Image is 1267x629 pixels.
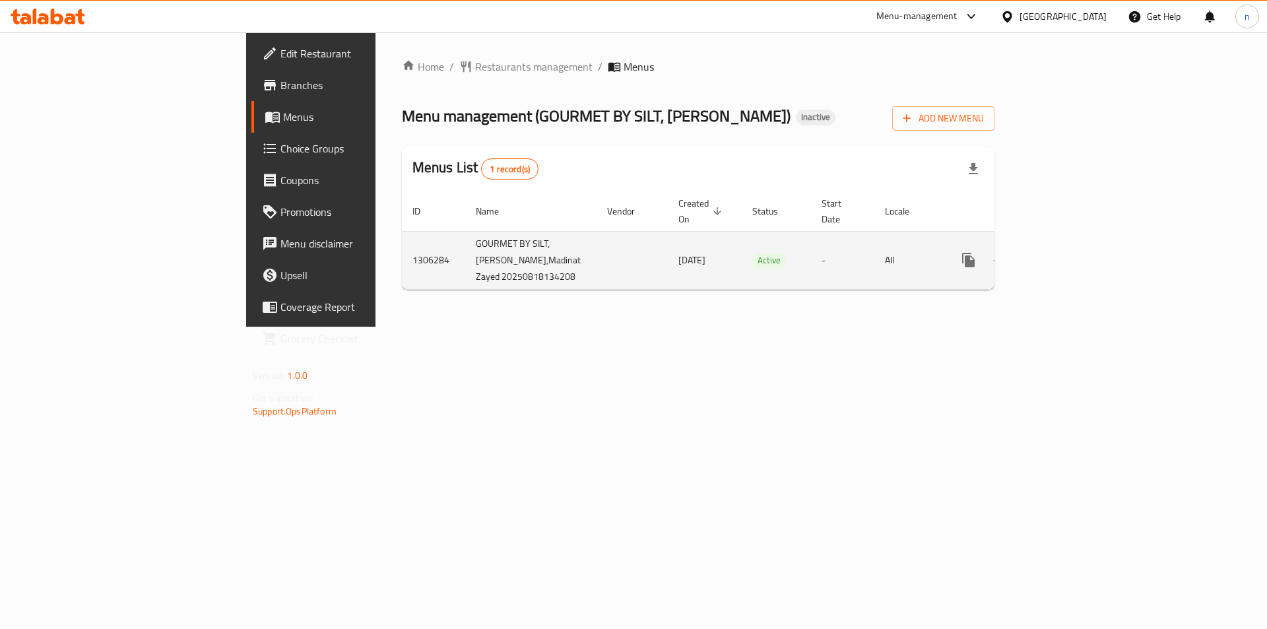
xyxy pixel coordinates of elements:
div: Active [752,253,786,269]
a: Grocery Checklist [251,323,458,354]
a: Support.OpsPlatform [253,403,337,420]
span: [DATE] [678,251,705,269]
span: Name [476,203,516,219]
button: more [953,244,985,276]
th: Actions [942,191,1090,232]
a: Upsell [251,259,458,291]
a: Coupons [251,164,458,196]
span: Menus [283,109,447,125]
button: Change Status [985,244,1016,276]
span: Start Date [822,195,859,227]
div: [GEOGRAPHIC_DATA] [1020,9,1107,24]
div: Inactive [796,110,835,125]
span: Menus [624,59,654,75]
a: Restaurants management [459,59,593,75]
span: n [1245,9,1250,24]
nav: breadcrumb [402,59,994,75]
a: Branches [251,69,458,101]
table: enhanced table [402,191,1090,290]
span: Coverage Report [280,299,447,315]
span: Created On [678,195,726,227]
span: Promotions [280,204,447,220]
span: 1.0.0 [287,367,308,384]
a: Menu disclaimer [251,228,458,259]
span: Vendor [607,203,652,219]
td: All [874,231,942,289]
span: Coupons [280,172,447,188]
a: Choice Groups [251,133,458,164]
span: Restaurants management [475,59,593,75]
span: Version: [253,367,285,384]
span: Locale [885,203,926,219]
span: Get support on: [253,389,313,407]
td: GOURMET BY SILT, [PERSON_NAME],Madinat Zayed 20250818134208 [465,231,597,289]
span: Status [752,203,795,219]
h2: Menus List [412,158,538,180]
a: Edit Restaurant [251,38,458,69]
span: 1 record(s) [482,163,538,176]
span: Menu management ( GOURMET BY SILT, [PERSON_NAME] ) [402,101,791,131]
span: Active [752,253,786,268]
span: Menu disclaimer [280,236,447,251]
div: Export file [958,153,989,185]
span: Branches [280,77,447,93]
span: Choice Groups [280,141,447,156]
li: / [598,59,602,75]
span: Grocery Checklist [280,331,447,347]
div: Menu-management [876,9,958,24]
button: Add New Menu [892,106,994,131]
a: Promotions [251,196,458,228]
td: - [811,231,874,289]
a: Coverage Report [251,291,458,323]
span: ID [412,203,438,219]
span: Inactive [796,112,835,123]
span: Upsell [280,267,447,283]
span: Add New Menu [903,110,984,127]
span: Edit Restaurant [280,46,447,61]
a: Menus [251,101,458,133]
